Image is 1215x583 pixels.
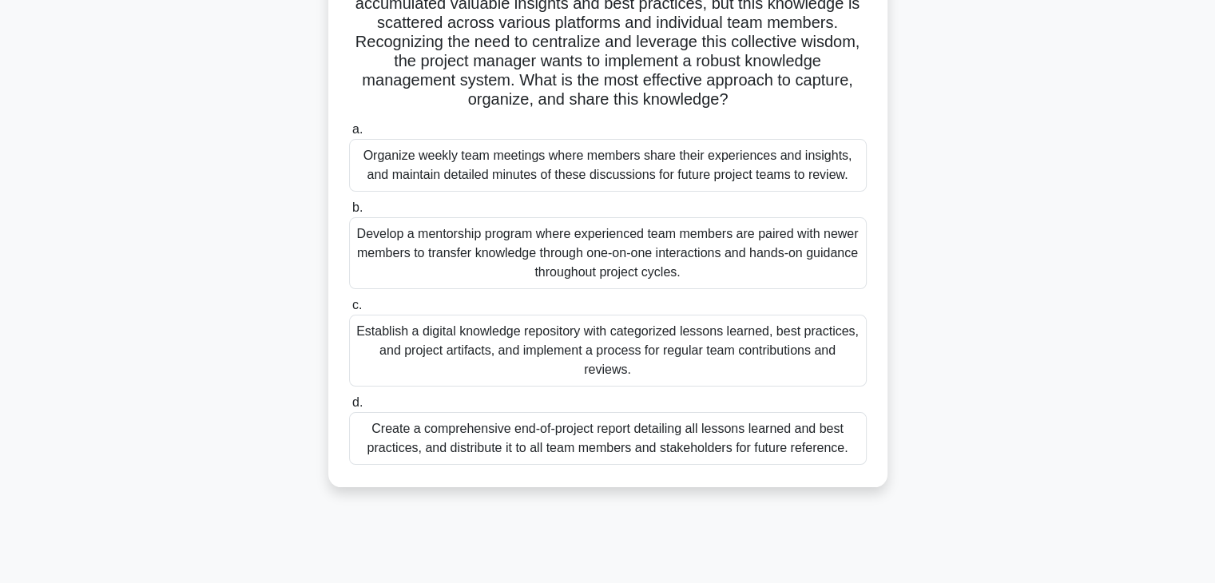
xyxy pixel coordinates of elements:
[349,139,867,192] div: Organize weekly team meetings where members share their experiences and insights, and maintain de...
[349,217,867,289] div: Develop a mentorship program where experienced team members are paired with newer members to tran...
[352,122,363,136] span: a.
[352,298,362,311] span: c.
[352,200,363,214] span: b.
[352,395,363,409] span: d.
[349,412,867,465] div: Create a comprehensive end-of-project report detailing all lessons learned and best practices, an...
[349,315,867,387] div: Establish a digital knowledge repository with categorized lessons learned, best practices, and pr...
